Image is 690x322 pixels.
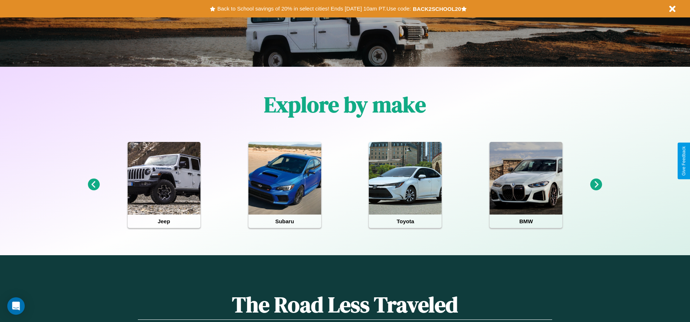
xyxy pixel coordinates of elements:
h4: Jeep [128,215,200,228]
h1: The Road Less Traveled [138,290,552,320]
button: Back to School savings of 20% in select cities! Ends [DATE] 10am PT.Use code: [215,4,412,14]
div: Open Intercom Messenger [7,297,25,315]
h4: Subaru [248,215,321,228]
div: Give Feedback [681,146,686,176]
h1: Explore by make [264,90,426,119]
b: BACK2SCHOOL20 [413,6,461,12]
h4: BMW [490,215,562,228]
h4: Toyota [369,215,442,228]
